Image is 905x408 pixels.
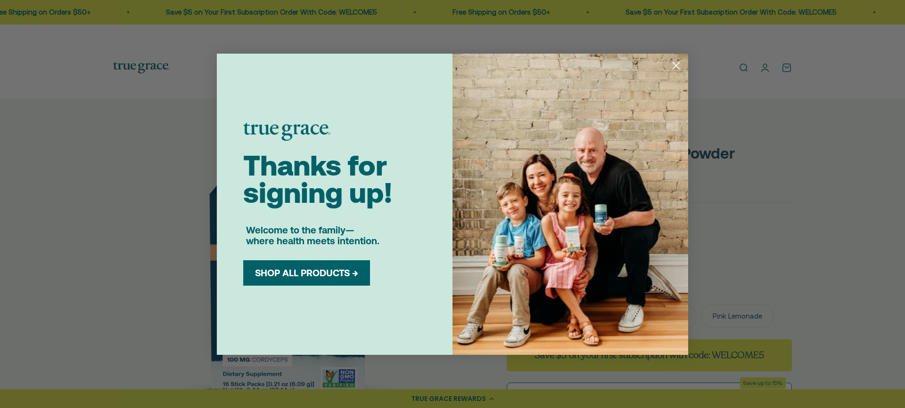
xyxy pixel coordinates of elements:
button: SHOP ALL PRODUCTS → [250,267,363,279]
span: where health meets intention. [246,235,379,246]
button: Close dialog [668,57,684,74]
span: Thanks for signing up! [243,149,393,209]
img: b3f45010-4f50-4686-b610-c2d2f5ed60ad.jpeg [452,54,688,355]
img: logo placeholder [243,123,330,141]
span: Welcome to the family— [246,224,354,235]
